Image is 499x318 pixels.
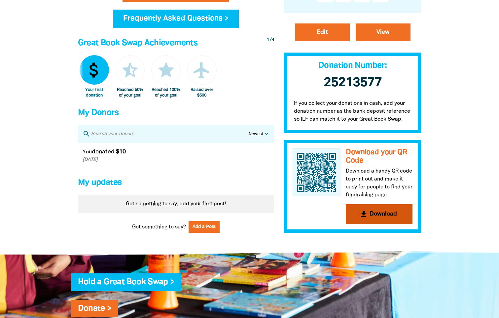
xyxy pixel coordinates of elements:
div: Your first donation [80,87,109,98]
a: Donate > [78,305,111,312]
div: Paginated content [78,143,274,168]
span: My Donors [78,109,119,117]
span: Got something to say? [132,223,186,231]
div: / 4 [267,37,274,43]
a: Frequently Asked Questions > [113,10,239,28]
i: get_app [360,210,368,218]
i: star_half [120,60,140,80]
i: attach_money [84,60,104,80]
span: Donation Number: [318,62,387,69]
button: Add a Post [189,221,220,233]
a: Edit [295,23,350,41]
i: airplanemode_active [192,60,212,80]
div: Raised over $500 [187,87,217,98]
h4: Great Book Swap Achievements [78,37,274,50]
a: View [356,23,410,41]
span: donated [92,149,115,154]
span: 25213577 [324,77,382,89]
div: Reached 50% of your goal [116,87,145,98]
div: Paginated content [78,195,274,213]
em: You [83,150,92,154]
p: If you collect your donations in cash, add your donation number as the bank deposit reference so ... [284,93,421,133]
div: Got something to say, add your first post! [78,195,274,213]
span: My updates [78,179,122,186]
h3: Download your QR Code [346,148,412,165]
input: Search your donors [90,130,249,138]
p: [DATE] [83,156,252,164]
span: 1 [267,38,269,42]
a: Hold a Great Book Swap > [78,278,174,286]
div: Reached 100% of your goal [151,87,181,98]
em: $10 [116,149,126,154]
button: get_appDownload [346,204,412,224]
i: search [83,130,90,138]
i: star [156,60,176,80]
